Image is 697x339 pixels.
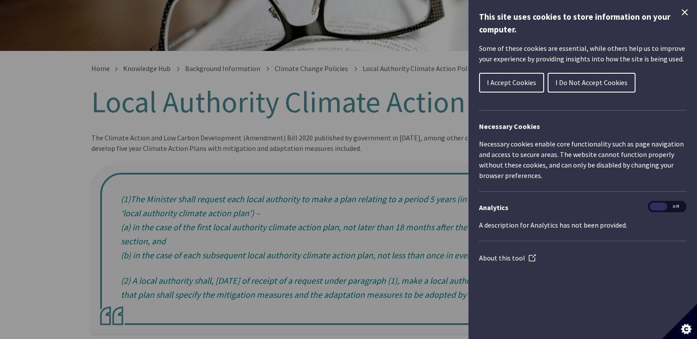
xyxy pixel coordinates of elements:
span: I Accept Cookies [487,78,536,87]
p: Some of these cookies are essential, while others help us to improve your experience by providing... [479,43,686,64]
button: Set cookie preferences [662,304,697,339]
span: On [650,203,667,211]
h3: Analytics [479,202,686,213]
button: I Do Not Accept Cookies [548,73,635,93]
h1: This site uses cookies to store information on your computer. [479,11,686,36]
p: A description for Analytics has not been provided. [479,220,686,230]
span: Off [667,203,685,211]
h2: Necessary Cookies [479,121,686,132]
button: Close Cookie Control [679,7,690,18]
p: Necessary cookies enable core functionality such as page navigation and access to secure areas. T... [479,139,686,181]
span: I Do Not Accept Cookies [555,78,628,87]
a: About this tool [479,253,536,262]
button: I Accept Cookies [479,73,544,93]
